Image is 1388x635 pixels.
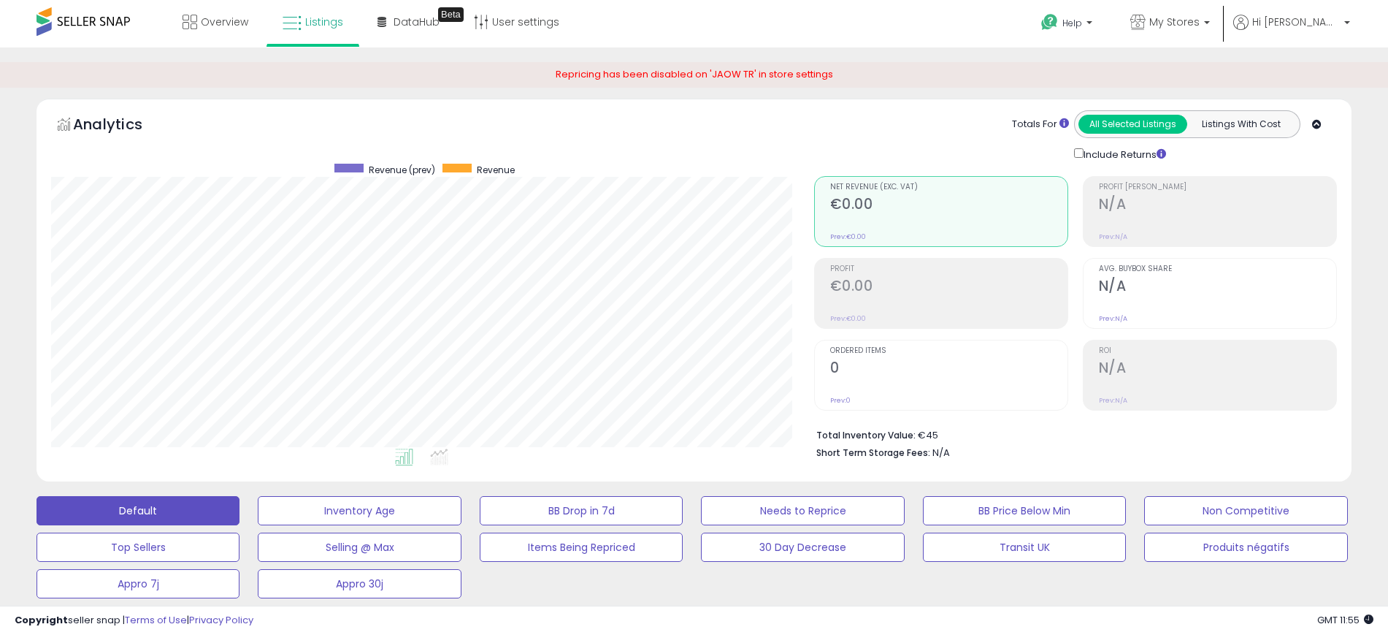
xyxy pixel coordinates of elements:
[438,7,464,22] div: Tooltip anchor
[1063,145,1184,162] div: Include Returns
[1099,314,1127,323] small: Prev: N/A
[1040,13,1059,31] i: Get Help
[480,533,683,562] button: Items Being Repriced
[201,15,248,29] span: Overview
[830,183,1067,191] span: Net Revenue (Exc. VAT)
[15,614,253,628] div: seller snap | |
[477,164,515,176] span: Revenue
[1144,496,1347,525] button: Non Competitive
[1099,396,1127,405] small: Prev: N/A
[830,278,1067,297] h2: €0.00
[73,114,171,138] h5: Analytics
[830,396,851,405] small: Prev: 0
[258,533,461,562] button: Selling @ Max
[37,496,239,525] button: Default
[830,314,866,323] small: Prev: €0.00
[15,613,68,627] strong: Copyright
[816,429,916,441] b: Total Inventory Value:
[1099,196,1336,216] h2: N/A
[701,496,904,525] button: Needs to Reprice
[556,67,833,81] span: Repricing has been disabled on 'JAOW TR' in store settings
[830,232,866,241] small: Prev: €0.00
[830,265,1067,273] span: Profit
[830,196,1067,216] h2: €0.00
[258,496,461,525] button: Inventory Age
[701,533,904,562] button: 30 Day Decrease
[480,496,683,525] button: BB Drop in 7d
[1062,17,1082,29] span: Help
[1078,115,1187,134] button: All Selected Listings
[1099,232,1127,241] small: Prev: N/A
[37,569,239,598] button: Appro 7j
[830,347,1067,355] span: Ordered Items
[1149,15,1200,29] span: My Stores
[1099,265,1336,273] span: Avg. Buybox Share
[1099,360,1336,379] h2: N/A
[816,425,1326,443] li: €45
[125,613,187,627] a: Terms of Use
[305,15,343,29] span: Listings
[258,569,461,598] button: Appro 30j
[932,446,950,460] span: N/A
[1099,278,1336,297] h2: N/A
[1317,613,1373,627] span: 2025-09-17 11:55 GMT
[394,15,440,29] span: DataHub
[37,533,239,562] button: Top Sellers
[1099,347,1336,355] span: ROI
[369,164,435,176] span: Revenue (prev)
[923,496,1126,525] button: BB Price Below Min
[1099,183,1336,191] span: Profit [PERSON_NAME]
[923,533,1126,562] button: Transit UK
[1233,15,1350,47] a: Hi [PERSON_NAME]
[1186,115,1295,134] button: Listings With Cost
[816,446,930,459] b: Short Term Storage Fees:
[189,613,253,627] a: Privacy Policy
[830,360,1067,379] h2: 0
[1012,118,1069,132] div: Totals For
[1252,15,1340,29] span: Hi [PERSON_NAME]
[1144,533,1347,562] button: Produits négatifs
[1030,2,1107,47] a: Help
